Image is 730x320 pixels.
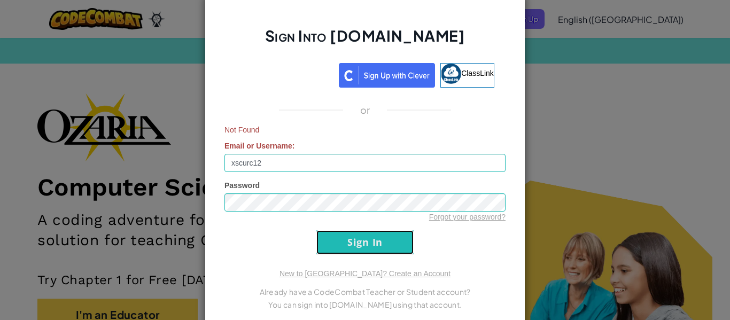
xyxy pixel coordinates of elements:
a: New to [GEOGRAPHIC_DATA]? Create an Account [279,269,451,278]
h2: Sign Into [DOMAIN_NAME] [224,26,506,57]
span: Email or Username [224,142,292,150]
img: classlink-logo-small.png [441,64,461,84]
span: ClassLink [461,68,494,77]
a: Forgot your password? [429,213,506,221]
p: You can sign into [DOMAIN_NAME] using that account. [224,298,506,311]
label: : [224,141,295,151]
p: or [360,104,370,116]
span: Password [224,181,260,190]
img: clever_sso_button@2x.png [339,63,435,88]
span: Not Found [224,124,506,135]
iframe: Sign in with Google Button [230,62,339,85]
input: Sign In [316,230,414,254]
p: Already have a CodeCombat Teacher or Student account? [224,285,506,298]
